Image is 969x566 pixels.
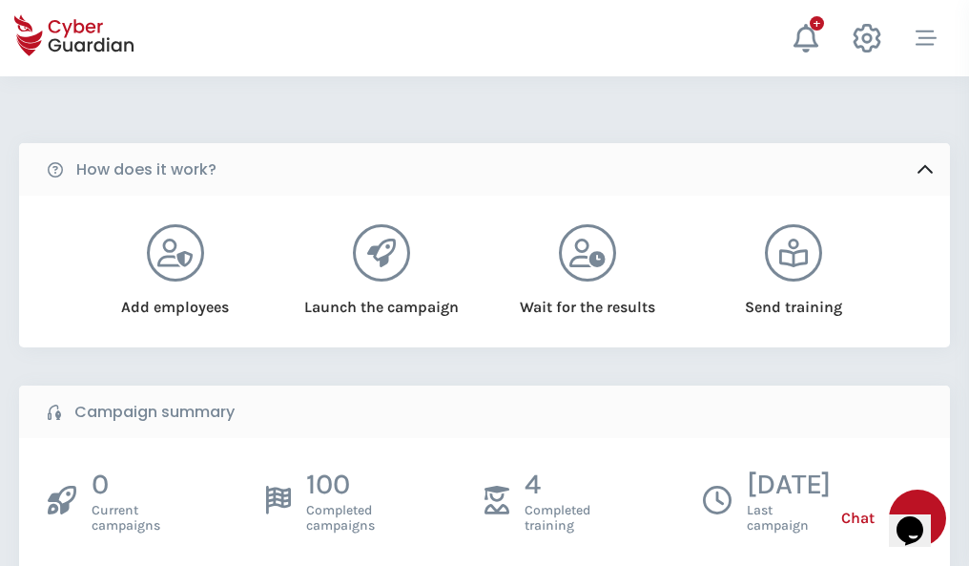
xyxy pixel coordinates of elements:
[889,490,950,547] iframe: chat widget
[306,503,375,534] span: Completed campaigns
[841,507,875,530] span: Chat
[96,282,254,319] div: Add employees
[525,503,590,534] span: Completed training
[509,282,667,319] div: Wait for the results
[715,282,873,319] div: Send training
[810,16,824,31] div: +
[306,467,375,503] p: 100
[302,282,460,319] div: Launch the campaign
[92,467,160,503] p: 0
[92,503,160,534] span: Current campaigns
[747,467,831,503] p: [DATE]
[76,158,216,181] b: How does it work?
[525,467,590,503] p: 4
[747,503,831,534] span: Last campaign
[74,401,235,424] b: Campaign summary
